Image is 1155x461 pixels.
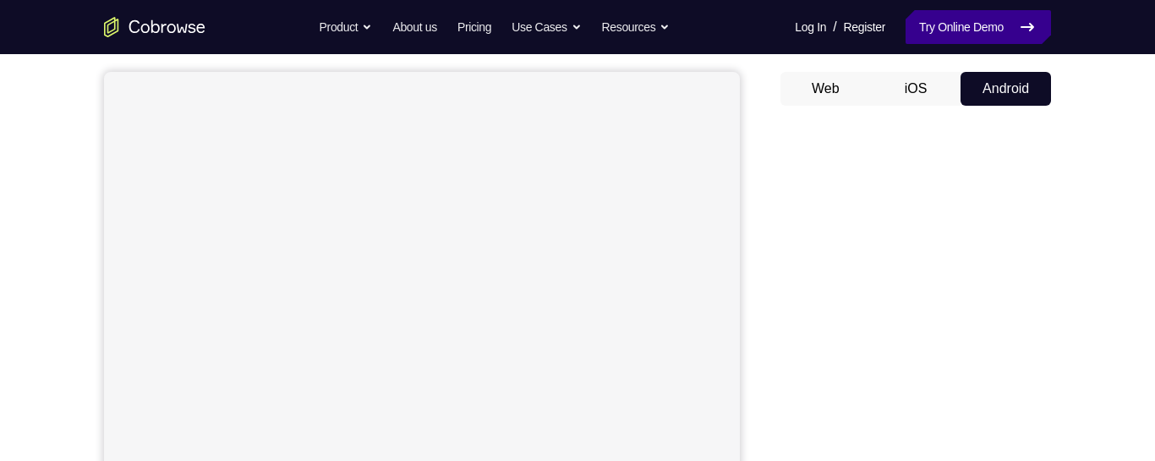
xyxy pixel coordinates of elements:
button: iOS [871,72,961,106]
button: Android [961,72,1051,106]
a: Register [844,10,885,44]
button: Resources [602,10,671,44]
button: Web [780,72,871,106]
a: About us [392,10,436,44]
a: Pricing [457,10,491,44]
button: Product [320,10,373,44]
button: Use Cases [512,10,581,44]
a: Try Online Demo [906,10,1051,44]
a: Go to the home page [104,17,205,37]
a: Log In [795,10,826,44]
span: / [833,17,836,37]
